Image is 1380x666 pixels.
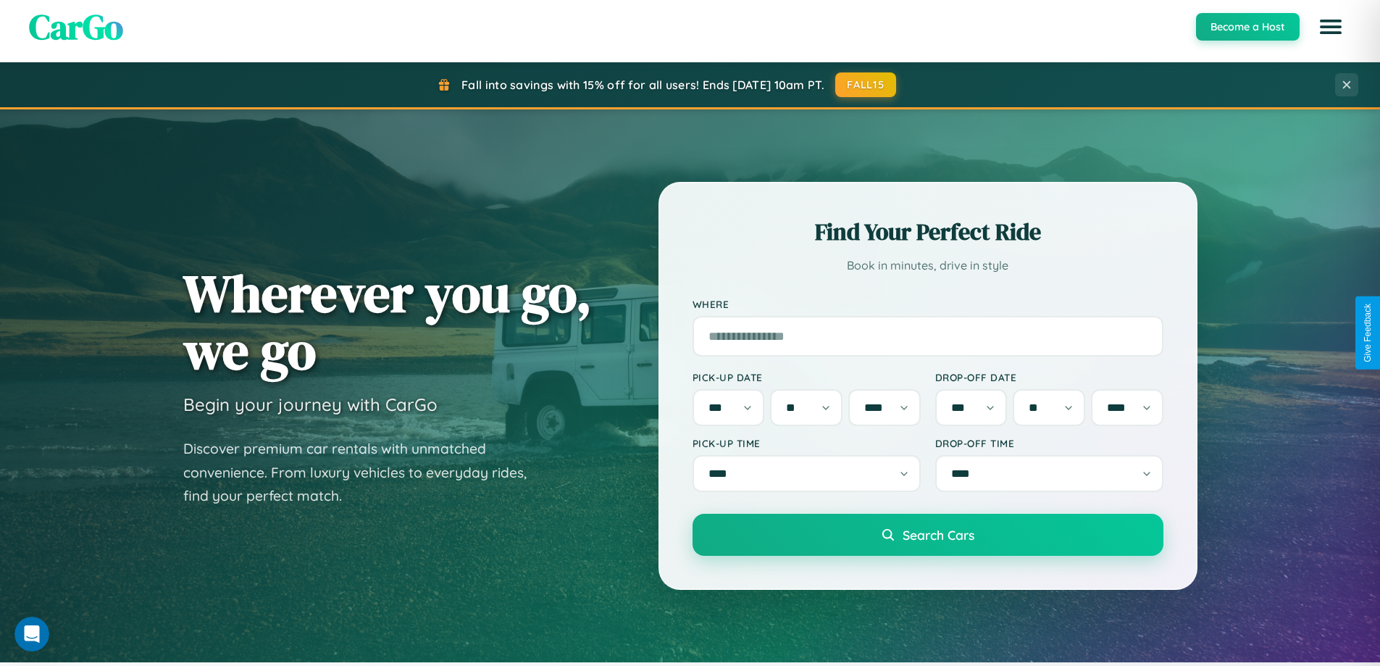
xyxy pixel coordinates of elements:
label: Where [693,298,1163,310]
button: Become a Host [1196,13,1300,41]
span: Search Cars [903,527,974,543]
div: Give Feedback [1363,304,1373,362]
button: Open menu [1310,7,1351,47]
iframe: Intercom live chat [14,617,49,652]
span: Fall into savings with 15% off for all users! Ends [DATE] 10am PT. [461,78,824,92]
button: FALL15 [835,72,896,97]
h3: Begin your journey with CarGo [183,394,438,415]
label: Pick-up Date [693,371,921,383]
label: Drop-off Date [935,371,1163,383]
label: Pick-up Time [693,437,921,449]
p: Book in minutes, drive in style [693,255,1163,276]
p: Discover premium car rentals with unmatched convenience. From luxury vehicles to everyday rides, ... [183,437,545,508]
label: Drop-off Time [935,437,1163,449]
h2: Find Your Perfect Ride [693,216,1163,248]
h1: Wherever you go, we go [183,265,592,379]
button: Search Cars [693,514,1163,556]
span: CarGo [29,3,123,51]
